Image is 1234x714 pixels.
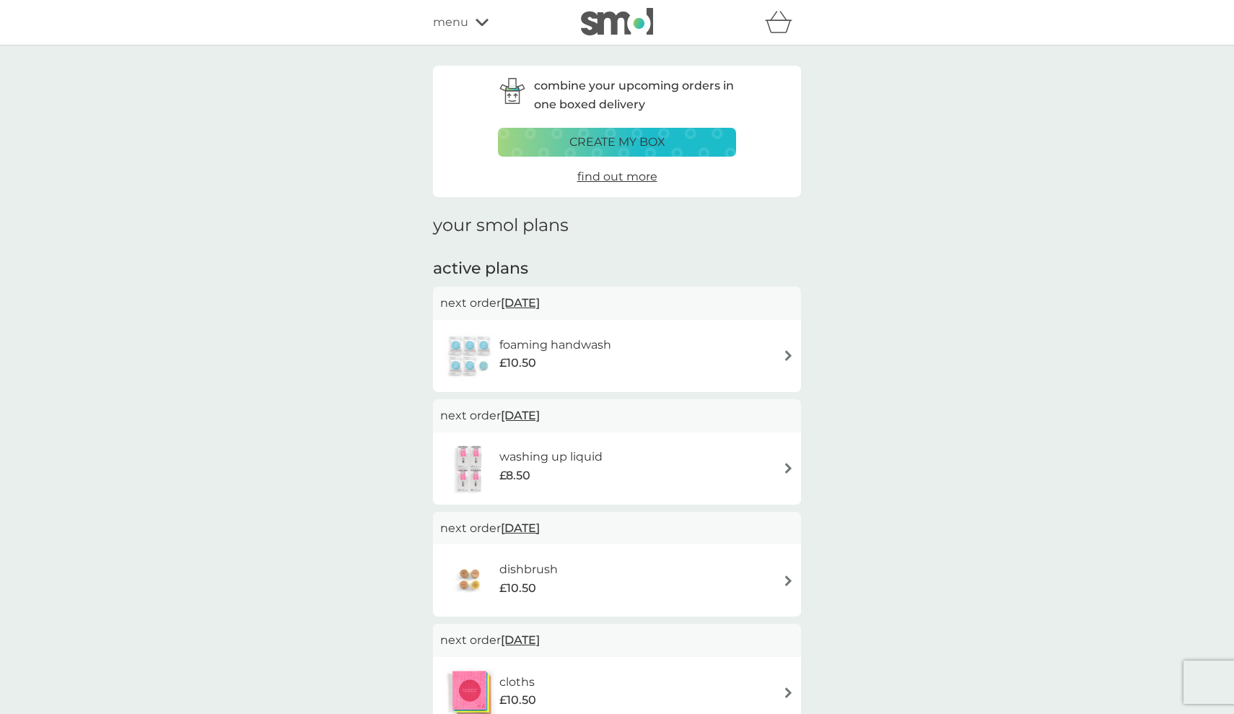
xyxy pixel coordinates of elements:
span: £8.50 [499,466,530,485]
p: combine your upcoming orders in one boxed delivery [534,77,736,113]
p: next order [440,406,794,425]
span: £10.50 [499,579,536,598]
span: [DATE] [501,626,540,654]
img: dishbrush [440,555,499,606]
span: [DATE] [501,401,540,430]
a: find out more [577,167,657,186]
span: £10.50 [499,691,536,710]
img: foaming handwash [440,331,499,381]
span: £10.50 [499,354,536,373]
span: [DATE] [501,514,540,542]
p: next order [440,519,794,538]
span: [DATE] [501,289,540,317]
img: arrow right [783,575,794,586]
span: find out more [577,170,657,183]
h6: cloths [499,673,536,692]
h6: washing up liquid [499,448,603,466]
h6: foaming handwash [499,336,611,354]
p: next order [440,631,794,650]
img: arrow right [783,687,794,698]
div: basket [765,8,801,37]
img: washing up liquid [440,443,499,494]
h2: active plans [433,258,801,280]
h1: your smol plans [433,215,801,236]
img: smol [581,8,653,35]
button: create my box [498,128,736,157]
h6: dishbrush [499,560,558,579]
img: arrow right [783,463,794,474]
img: arrow right [783,350,794,361]
span: menu [433,13,468,32]
p: create my box [569,133,665,152]
p: next order [440,294,794,313]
